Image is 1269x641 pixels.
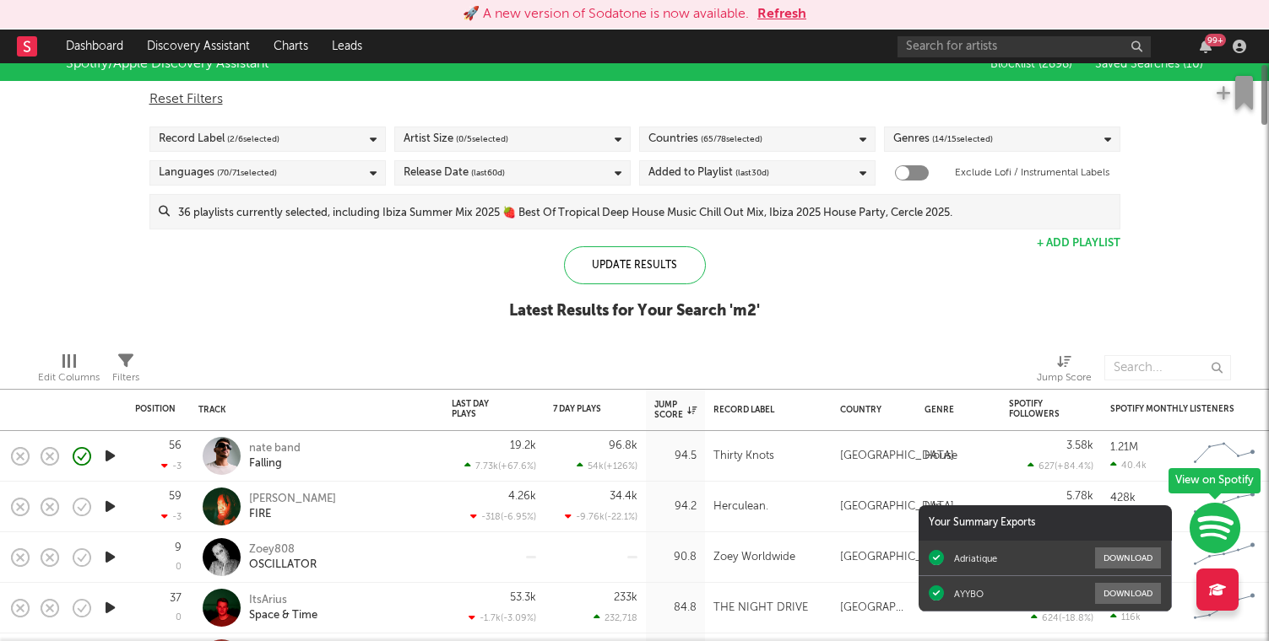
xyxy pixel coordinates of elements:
[1245,401,1262,417] button: Filter by Spotify Monthly Listeners
[470,511,536,522] div: -318 ( -6.95 % )
[609,440,637,451] div: 96.8k
[66,54,268,74] div: Spotify/Apple Discovery Assistant
[654,446,697,466] div: 94.5
[1104,355,1231,380] input: Search...
[175,542,182,553] div: 9
[54,30,135,63] a: Dashboard
[463,4,749,24] div: 🚀 A new version of Sodatone is now available.
[893,129,993,149] div: Genres
[1037,238,1120,249] button: + Add Playlist
[184,401,201,417] button: Filter by Position
[898,36,1151,57] input: Search for artists
[713,497,768,517] div: Herculean.
[840,598,908,618] div: [GEOGRAPHIC_DATA]
[1066,440,1093,451] div: 3.58k
[954,552,997,564] div: Adriatique
[1095,583,1161,604] button: Download
[227,129,279,149] span: ( 2 / 6 selected)
[932,129,993,149] span: ( 14 / 15 selected)
[925,446,957,466] div: House
[169,440,182,451] div: 56
[757,4,806,24] button: Refresh
[149,89,1120,110] div: Reset Filters
[1169,468,1261,493] div: View on Spotify
[1037,347,1092,396] div: Jump Score
[456,129,508,149] span: ( 0 / 5 selected)
[135,30,262,63] a: Discovery Assistant
[840,547,954,568] div: [GEOGRAPHIC_DATA]
[471,163,505,183] span: (last 60 d)
[577,461,637,471] div: 54k ( +126 % )
[955,163,1109,183] label: Exclude Lofi / Instrumental Labels
[648,129,762,149] div: Countries
[1186,536,1262,579] svg: Chart title
[452,399,511,419] div: Last Day Plays
[713,598,808,618] div: THE NIGHT DRIVE
[735,163,769,183] span: (last 30 d)
[1110,404,1237,414] div: Spotify Monthly Listeners
[176,613,182,622] div: 0
[1095,547,1161,568] button: Download
[648,163,769,183] div: Added to Playlist
[508,491,536,502] div: 4.26k
[925,497,992,517] div: Hip-Hop/Rap
[249,593,317,623] a: ItsAriusSpace & Time
[614,592,637,603] div: 233k
[654,598,697,618] div: 84.8
[1076,401,1093,417] button: Filter by Spotify Followers
[510,592,536,603] div: 53.3k
[1110,442,1138,453] div: 1.21M
[610,491,637,502] div: 34.4k
[320,30,374,63] a: Leads
[919,505,1172,541] div: Your Summary Exports
[840,446,954,466] div: [GEOGRAPHIC_DATA]
[1039,58,1072,70] span: ( 2898 )
[1183,58,1203,70] span: ( 10 )
[249,492,336,507] div: [PERSON_NAME]
[161,461,182,471] div: -3
[112,347,139,396] div: Filters
[170,593,182,604] div: 37
[1186,435,1262,477] svg: Chart title
[161,511,182,522] div: -3
[38,347,100,396] div: Edit Columns
[519,401,536,417] button: Filter by Last Day Plays
[1066,491,1093,502] div: 5.78k
[713,446,774,466] div: Thirty Knots
[564,246,706,284] div: Update Results
[249,608,317,623] div: Space & Time
[176,563,182,572] div: 0
[404,129,508,149] div: Artist Size
[553,404,612,414] div: 7 Day Plays
[990,58,1072,70] span: Blocklist
[1009,399,1068,419] div: Spotify Followers
[654,400,697,420] div: Jump Score
[713,547,795,568] div: Zoey Worldwide
[170,195,1120,229] input: 36 playlists currently selected, including Ibiza Summer Mix 2025 🍓 Best Of Tropical Deep House Mu...
[469,612,536,623] div: -1.7k ( -3.09 % )
[112,368,139,388] div: Filters
[404,163,505,183] div: Release Date
[249,593,317,608] div: ItsArius
[198,405,426,415] div: Track
[249,558,317,573] div: OSCILLATOR
[1037,368,1092,388] div: Jump Score
[1200,40,1212,53] button: 99+
[701,129,762,149] span: ( 65 / 78 selected)
[510,440,536,451] div: 19.2k
[594,612,637,623] div: 232,718
[159,163,277,183] div: Languages
[249,542,317,573] a: Zoey808OSCILLATOR
[249,507,336,522] div: FIRE
[262,30,320,63] a: Charts
[1031,612,1093,623] div: 624 ( -18.8 % )
[509,301,760,321] div: Latest Results for Your Search ' m2 '
[249,456,301,471] div: Falling
[169,491,182,502] div: 59
[713,405,815,415] div: Record Label
[621,401,637,417] button: Filter by 7 Day Plays
[38,368,100,388] div: Edit Columns
[159,129,279,149] div: Record Label
[217,163,277,183] span: ( 70 / 71 selected)
[1186,587,1262,629] svg: Chart title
